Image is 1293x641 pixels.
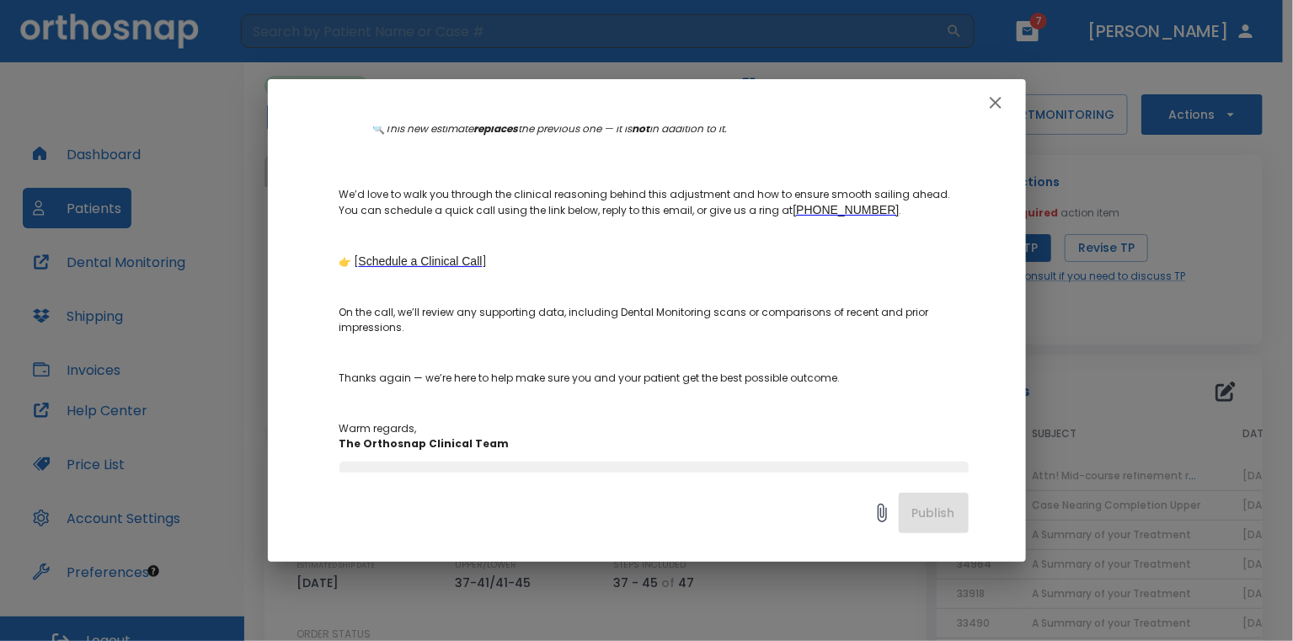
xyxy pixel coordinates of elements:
[339,305,969,335] p: On the call, we’ll review any supporting data, including Dental Monitoring scans or comparisons o...
[650,121,728,136] em: in addition to it.
[474,121,519,136] em: replaces
[359,254,483,268] span: Schedule a Clinical Call
[339,254,969,270] p: 👉 [ ]
[339,187,969,218] p: We’d love to walk you through the clinical reasoning behind this adjustment and how to ensure smo...
[339,421,969,451] p: Warm regards,
[359,254,483,269] a: Schedule a Clinical Call
[386,121,474,136] em: This new estimate
[519,121,633,136] em: the previous one — it is
[793,203,900,216] span: [PHONE_NUMBER]
[633,121,650,136] em: not
[793,203,900,217] a: [PHONE_NUMBER]
[339,436,510,451] strong: The Orthosnap Clinical Team
[339,371,969,386] p: Thanks again — we’re here to help make sure you and your patient get the best possible outcome.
